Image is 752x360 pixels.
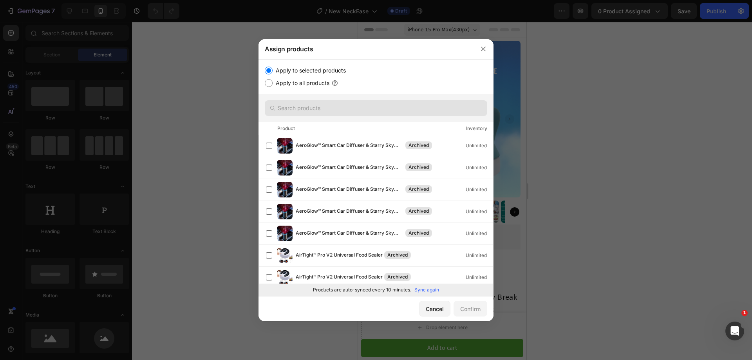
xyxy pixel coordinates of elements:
div: Unlimited [466,230,493,237]
img: product-img [277,160,293,175]
label: Apply to all products [273,78,329,88]
span: AeroGlow™ Smart Car Diffuser & Starry Sky Projector [296,185,404,194]
div: Inventory [466,125,487,132]
div: Archived [405,163,432,171]
img: product-img [277,204,293,219]
div: /> [258,60,493,296]
span: AeroGlow™ Smart Car Diffuser & Starry Sky Projector [296,141,404,150]
button: Confirm [454,301,487,317]
div: 43% [98,245,110,255]
input: Search products [265,100,487,116]
img: AliReviews.png [15,210,25,220]
div: Archived [405,185,432,193]
div: Save [83,245,98,256]
span: 1 [741,310,748,316]
div: Add to cart [69,320,99,332]
div: Archived [405,141,432,149]
h1: NeckEase™ Massage System [6,228,163,243]
button: Carousel Next Arrow [147,92,156,102]
img: product-img [277,248,293,263]
div: Cancel [426,305,444,313]
p: Products are auto-synced every 10 minutes. [313,286,411,293]
div: Archived [384,273,411,281]
div: Unlimited [466,208,493,215]
span: AeroGlow™ Smart Car Diffuser & Starry Sky Projector [296,163,404,172]
div: Archived [405,229,432,237]
div: Unlimited [466,142,493,150]
span: AeroGlow™ Smart Car Diffuser & Starry Sky Projector [296,207,404,216]
button: Carousel Back Arrow [12,92,22,102]
span: iPhone 15 Pro Max ( 430 px) [50,4,112,12]
div: Unlimited [466,164,493,172]
div: Product [277,125,295,132]
img: product-img [277,270,293,285]
div: Confirm [460,305,481,313]
div: Ali Reviews [31,210,56,219]
div: $140.00 [6,244,34,258]
p: Sync again [414,286,439,293]
div: Assign products [258,39,473,59]
div: Unlimited [466,273,493,281]
img: product-img [277,182,293,197]
button: Cancel [419,301,450,317]
div: Unlimited [466,251,493,259]
div: Drop element here [68,302,110,309]
label: Apply to selected products [273,66,346,75]
iframe: Intercom live chat [725,322,744,340]
span: Finally Break Free From the [MEDICAL_DATA] That's Stealing Your Life. [7,270,159,305]
span: AeroGlow™ Smart Car Diffuser & Starry Sky Projector [296,229,404,238]
strong: Stop Living in Constant Pain - [7,270,115,280]
button: Ali Reviews [9,206,63,224]
img: product-img [277,226,293,241]
div: Unlimited [466,186,493,194]
div: Archived [384,251,411,259]
img: product-img [277,138,293,154]
span: AirTight™ Pro V2 Universal Food Sealer [296,273,383,282]
button: Carousel Next Arrow [152,185,161,195]
button: Add to cart [3,317,165,335]
div: $79.99 [41,243,66,257]
span: AirTight™ Pro V2 Universal Food Sealer [296,251,383,260]
div: Archived [405,207,432,215]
